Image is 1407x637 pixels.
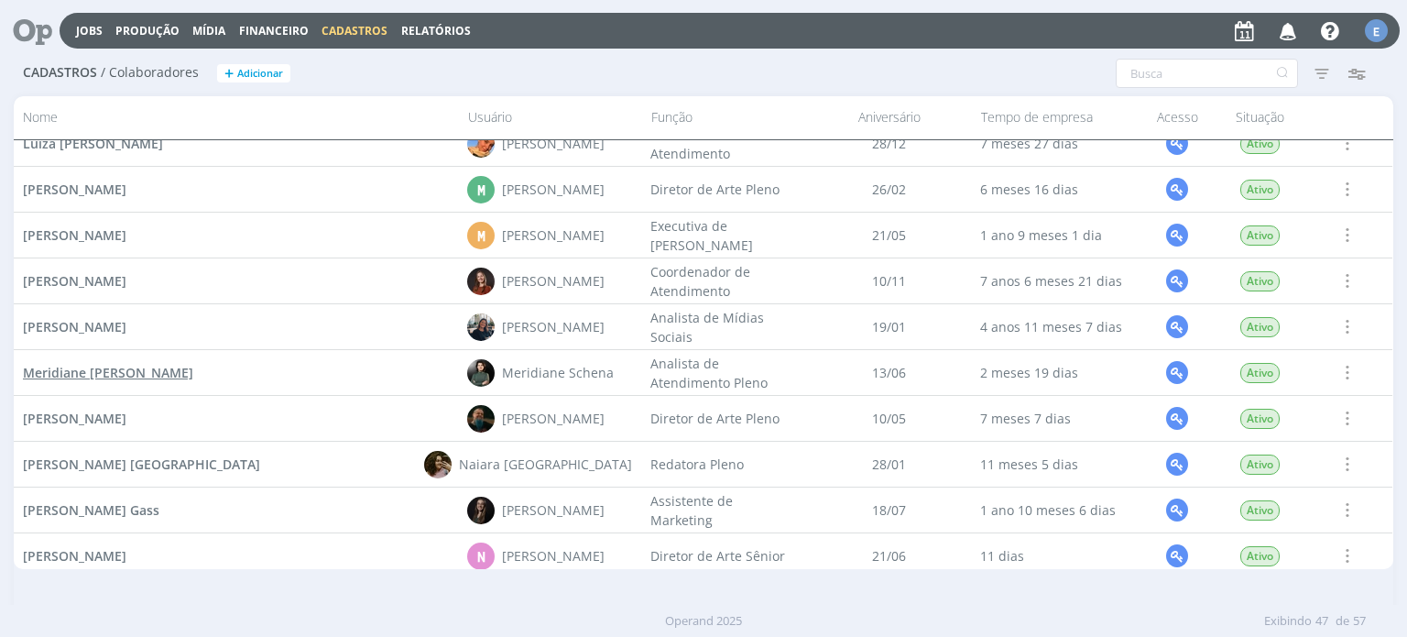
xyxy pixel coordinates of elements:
span: + [224,64,234,83]
div: 28/12 [807,121,972,166]
div: [PERSON_NAME] [503,500,605,520]
img: M [468,268,496,295]
div: Coordenador de Atendimento [642,258,807,303]
span: Luíza [PERSON_NAME] [23,135,163,152]
span: Ativo [1240,363,1280,383]
div: Usuário [459,102,642,134]
div: Função [642,102,807,134]
span: Ativo [1240,546,1280,566]
div: Assistente de Atendimento [642,121,807,166]
div: Acesso [1137,102,1219,134]
div: 26/02 [807,167,972,212]
div: Aniversário [807,102,972,134]
div: N [468,543,496,570]
img: L [468,130,496,158]
div: [PERSON_NAME] [503,317,605,336]
span: Exibindo [1264,612,1312,631]
div: 21/05 [807,213,972,258]
a: Produção [115,23,180,38]
span: [PERSON_NAME] [23,181,126,198]
span: [PERSON_NAME] [GEOGRAPHIC_DATA] [23,456,260,473]
div: Assistente de Marketing [642,488,807,533]
span: Cadastros [322,23,387,38]
span: [PERSON_NAME] [23,410,126,427]
span: Ativo [1240,455,1280,475]
div: Diretor de Arte Pleno [642,167,807,212]
img: M [468,405,496,433]
span: Ativo [1240,409,1280,429]
div: Executiva de [PERSON_NAME] [642,213,807,258]
div: 10/05 [807,396,972,441]
button: E [1364,15,1389,47]
div: Analista de Mídias Sociais [642,304,807,349]
span: 47 [1315,612,1328,631]
div: Naiara [GEOGRAPHIC_DATA] [460,455,633,474]
input: Busca [1116,59,1298,88]
div: 13/06 [807,350,972,395]
div: 28/01 [807,442,972,487]
a: Luíza [PERSON_NAME] [23,134,163,153]
button: Produção [110,24,185,38]
button: Relatórios [396,24,476,38]
div: M [468,222,496,249]
span: Ativo [1240,180,1280,200]
div: 6 meses 16 dias [972,167,1137,212]
div: Situação [1219,102,1302,134]
div: 2 meses 19 dias [972,350,1137,395]
span: / Colaboradores [101,65,199,81]
div: 19/01 [807,304,972,349]
a: [PERSON_NAME] [23,180,126,199]
a: [PERSON_NAME] [23,317,126,336]
div: 10/11 [807,258,972,303]
div: [PERSON_NAME] [503,180,605,199]
img: M [468,359,496,387]
button: Cadastros [316,24,393,38]
a: [PERSON_NAME] [23,409,126,428]
div: [PERSON_NAME] [503,134,605,153]
span: Ativo [1240,134,1280,154]
a: Relatórios [401,23,471,38]
a: [PERSON_NAME] [23,225,126,245]
button: Jobs [71,24,108,38]
span: Ativo [1240,500,1280,521]
a: Meridiane [PERSON_NAME] [23,363,193,382]
div: 11 meses 5 dias [972,442,1137,487]
span: Adicionar [237,68,283,80]
div: [PERSON_NAME] [503,271,605,291]
span: Cadastros [23,65,97,81]
a: [PERSON_NAME] [23,546,126,566]
span: [PERSON_NAME] [23,318,126,335]
div: 11 dias [972,533,1137,578]
div: 7 anos 6 meses 21 dias [972,258,1137,303]
div: [PERSON_NAME] [503,225,605,245]
a: Mídia [192,23,225,38]
img: N [468,497,496,524]
span: 57 [1353,612,1366,631]
span: Ativo [1240,271,1280,291]
img: N [425,451,453,478]
div: Nome [14,102,458,134]
div: Tempo de empresa [972,102,1137,134]
div: 1 ano 9 meses 1 dia [972,213,1137,258]
div: 4 anos 11 meses 7 dias [972,304,1137,349]
span: de [1336,612,1349,631]
div: [PERSON_NAME] [503,546,605,566]
div: 18/07 [807,488,972,533]
span: Ativo [1240,317,1280,337]
span: [PERSON_NAME] Gass [23,501,159,519]
div: 7 meses 7 dias [972,396,1137,441]
span: Ativo [1240,225,1280,246]
span: [PERSON_NAME] [23,547,126,565]
div: 7 meses 27 dias [972,121,1137,166]
div: E [1365,19,1388,42]
div: Diretor de Arte Pleno [642,396,807,441]
img: M [468,313,496,341]
div: M [468,176,496,203]
button: Mídia [187,24,231,38]
a: Jobs [76,23,103,38]
button: +Adicionar [217,64,290,83]
div: 21/06 [807,533,972,578]
a: [PERSON_NAME] Gass [23,500,159,520]
div: [PERSON_NAME] [503,409,605,428]
span: Meridiane [PERSON_NAME] [23,364,193,381]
